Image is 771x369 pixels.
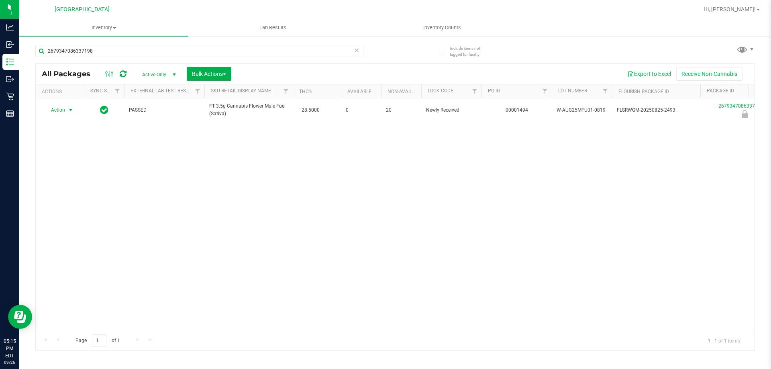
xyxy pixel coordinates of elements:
[209,102,288,118] span: FT 3.5g Cannabis Flower Mule Fuel (Sativa)
[6,110,14,118] inline-svg: Reports
[617,106,696,114] span: FLSRWGM-20250825-2493
[354,45,359,55] span: Clear
[131,88,194,94] a: External Lab Test Result
[299,89,312,94] a: THC%
[211,88,271,94] a: Sku Retail Display Name
[92,334,106,347] input: 1
[35,45,363,57] input: Search Package ID, Item Name, SKU, Lot or Part Number...
[44,104,65,116] span: Action
[249,24,297,31] span: Lab Results
[388,89,423,94] a: Non-Available
[538,84,552,98] a: Filter
[69,334,126,347] span: Page of 1
[386,106,416,114] span: 20
[428,88,453,94] a: Lock Code
[357,19,526,36] a: Inventory Counts
[599,84,612,98] a: Filter
[55,6,110,13] span: [GEOGRAPHIC_DATA]
[6,75,14,83] inline-svg: Outbound
[468,84,481,98] a: Filter
[192,71,226,77] span: Bulk Actions
[100,104,108,116] span: In Sync
[488,88,500,94] a: PO ID
[557,106,607,114] span: W-AUG25MFU01-0819
[111,84,124,98] a: Filter
[42,69,98,78] span: All Packages
[6,41,14,49] inline-svg: Inbound
[412,24,472,31] span: Inventory Counts
[191,84,204,98] a: Filter
[298,104,324,116] span: 28.5000
[4,359,16,365] p: 09/26
[6,92,14,100] inline-svg: Retail
[347,89,371,94] a: Available
[279,84,293,98] a: Filter
[6,23,14,31] inline-svg: Analytics
[19,19,188,36] a: Inventory
[622,67,676,81] button: Export to Excel
[188,19,357,36] a: Lab Results
[90,88,121,94] a: Sync Status
[8,305,32,329] iframe: Resource center
[129,106,200,114] span: PASSED
[346,106,376,114] span: 0
[42,89,81,94] div: Actions
[19,24,188,31] span: Inventory
[6,58,14,66] inline-svg: Inventory
[506,107,528,113] a: 00001494
[558,88,587,94] a: Lot Number
[702,334,747,347] span: 1 - 1 of 1 items
[718,103,763,109] a: 2679347086337198
[426,106,477,114] span: Newly Received
[66,104,76,116] span: select
[187,67,231,81] button: Bulk Actions
[450,45,490,57] span: Include items not tagged for facility
[618,89,669,94] a: Flourish Package ID
[707,88,734,94] a: Package ID
[704,6,756,12] span: Hi, [PERSON_NAME]!
[4,338,16,359] p: 05:15 PM EDT
[676,67,742,81] button: Receive Non-Cannabis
